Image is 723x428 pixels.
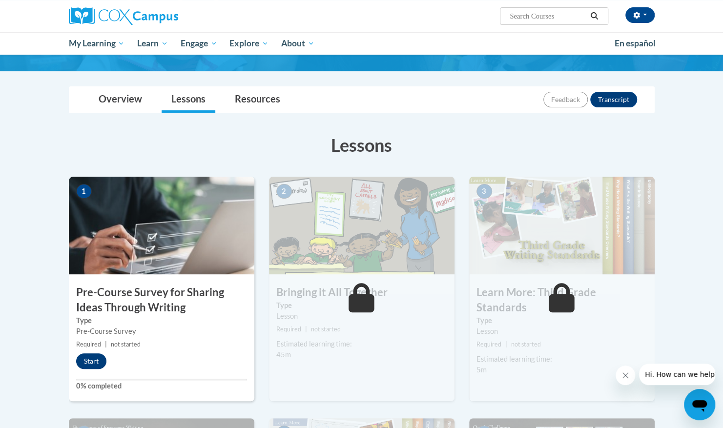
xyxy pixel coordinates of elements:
[105,341,107,348] span: |
[229,38,269,49] span: Explore
[476,354,647,365] div: Estimated learning time:
[587,10,601,22] button: Search
[68,38,124,49] span: My Learning
[543,92,588,107] button: Feedback
[311,326,341,333] span: not started
[89,87,152,113] a: Overview
[511,341,541,348] span: not started
[616,366,635,385] iframe: Close message
[476,326,647,337] div: Lesson
[639,364,715,385] iframe: Message from company
[276,311,447,322] div: Lesson
[275,32,321,55] a: About
[625,7,655,23] button: Account Settings
[76,341,101,348] span: Required
[276,184,292,199] span: 2
[305,326,307,333] span: |
[476,184,492,199] span: 3
[276,350,291,359] span: 45m
[69,133,655,157] h3: Lessons
[269,285,454,300] h3: Bringing it All Together
[615,38,656,48] span: En español
[223,32,275,55] a: Explore
[76,184,92,199] span: 1
[162,87,215,113] a: Lessons
[137,38,168,49] span: Learn
[476,366,487,374] span: 5m
[225,87,290,113] a: Resources
[76,353,106,369] button: Start
[69,285,254,315] h3: Pre-Course Survey for Sharing Ideas Through Writing
[505,341,507,348] span: |
[684,389,715,420] iframe: Button to launch messaging window
[76,381,247,391] label: 0% completed
[281,38,314,49] span: About
[476,341,501,348] span: Required
[469,285,655,315] h3: Learn More: Third Grade Standards
[269,177,454,274] img: Course Image
[276,326,301,333] span: Required
[590,92,637,107] button: Transcript
[62,32,131,55] a: My Learning
[69,7,254,25] a: Cox Campus
[276,300,447,311] label: Type
[469,177,655,274] img: Course Image
[76,326,247,337] div: Pre-Course Survey
[69,7,178,25] img: Cox Campus
[6,7,79,15] span: Hi. How can we help?
[69,177,254,274] img: Course Image
[111,341,141,348] span: not started
[181,38,217,49] span: Engage
[509,10,587,22] input: Search Courses
[174,32,224,55] a: Engage
[276,339,447,349] div: Estimated learning time:
[54,32,669,55] div: Main menu
[476,315,647,326] label: Type
[76,315,247,326] label: Type
[608,33,662,54] a: En español
[131,32,174,55] a: Learn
